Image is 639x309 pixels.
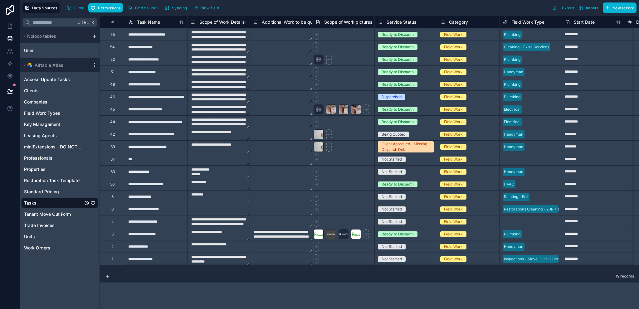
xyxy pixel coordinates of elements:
div: 37 [110,157,115,162]
a: Syncing [162,3,192,12]
div: Ready to Dispacth [382,231,414,237]
span: Task Name [137,19,160,25]
div: Field Work [444,169,463,175]
div: 55 [110,32,115,37]
div: Not Started [382,219,402,225]
div: Restorations Cleaning - 2BR + Den [504,206,565,212]
span: Find column [135,6,158,10]
span: New field [201,6,219,10]
div: Field Work [444,107,463,112]
div: Plumbing [504,94,520,100]
div: Ready to Dispacth [382,69,414,75]
div: Cleaning - Extra Services [504,44,549,50]
span: Service Status [387,19,416,25]
button: Import [576,2,600,13]
span: Scope of Work pictures [324,19,372,25]
div: Plumbing [504,82,520,87]
div: Field Work [444,144,463,150]
button: Permissions [88,3,123,12]
span: Field Work Type [511,19,544,25]
div: Field Work [444,82,463,87]
div: Not Started [382,256,402,262]
div: Ready to Dispacth [382,107,414,112]
div: Ready to Dispacth [382,181,414,187]
span: Scope of Work Details [199,19,245,25]
div: Inspections - Move Out 1-2 Bedrooms [504,256,570,262]
div: Field Work [444,256,463,262]
button: Filter [65,3,86,12]
div: Field Work [444,157,463,162]
div: 1 [112,257,113,262]
div: 33 [110,169,115,174]
a: New record [600,2,637,13]
div: Ready to Dispacth [382,32,414,37]
span: 19 records [616,274,634,279]
button: Find column [125,3,160,12]
div: Plumbing [504,32,520,37]
div: Ready to Dispacth [382,119,414,125]
div: Not Started [382,206,402,212]
button: Export [550,2,576,13]
div: Painting - Full [504,194,528,200]
span: Syncing [172,6,187,10]
span: Export [562,6,574,10]
div: Plumbing [504,57,520,62]
span: Category [449,19,468,25]
div: Field Work [444,244,463,249]
div: 4 [111,219,114,224]
div: Handyman [504,144,523,150]
div: Handyman [504,169,523,175]
span: Ctrl [77,18,90,26]
div: Electrical [504,119,520,125]
div: 54 [110,45,115,50]
div: 39 [110,144,115,149]
div: Ready to Dispacth [382,44,414,50]
div: Electrical [504,107,520,112]
div: Field Work [444,119,463,125]
div: 51 [111,70,115,75]
div: 45 [110,107,115,112]
span: New record [612,6,634,10]
span: Import [586,6,598,10]
button: New field [192,3,221,12]
span: K [90,20,95,25]
div: Not Started [382,194,402,200]
div: # [105,20,120,24]
div: 44 [110,119,115,124]
div: 52 [110,57,115,62]
div: Ready to Dispacth [382,57,414,62]
button: New record [603,2,637,13]
button: Data Sources [22,2,60,13]
div: Dispatched [382,94,402,100]
div: 8 [111,194,114,199]
div: Not Started [382,169,402,175]
div: Field Work [444,194,463,200]
div: Handyman [504,69,523,75]
div: Plumbing [504,231,520,237]
div: 42 [110,132,115,137]
div: Being Quoted [382,132,405,137]
span: Data Sources [32,6,57,10]
div: 3 [111,232,114,237]
div: Not Started [382,157,402,162]
div: 48 [110,82,115,87]
div: Field Work [444,206,463,212]
div: Field Work [444,57,463,62]
div: HVAC [504,181,514,187]
div: Field Work [444,94,463,100]
span: Permissions [98,6,120,10]
span: Filter [74,6,84,10]
div: Handyman [504,244,523,249]
div: Ready to Dispacth [382,82,414,87]
div: Field Work [444,132,463,137]
div: 6 [111,207,114,212]
div: 46 [110,94,115,99]
div: Field Work [444,69,463,75]
div: Field Work [444,231,463,237]
div: 2 [111,244,114,249]
div: Field Work [444,219,463,225]
div: Not Started [382,244,402,249]
div: Field Work [444,44,463,50]
div: 30 [110,182,115,187]
div: Field Work [444,181,463,187]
